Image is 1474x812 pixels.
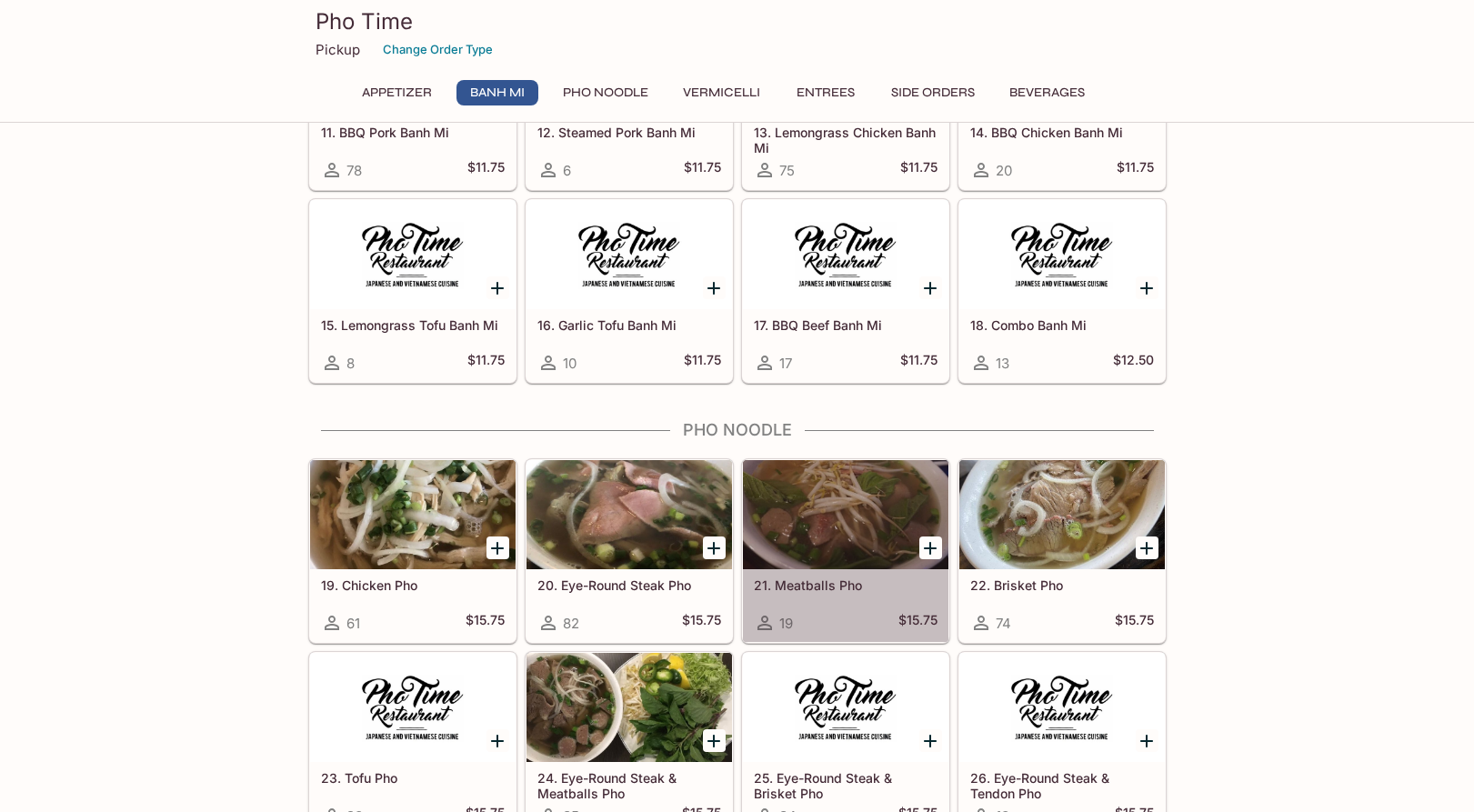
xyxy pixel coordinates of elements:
h5: $11.75 [467,352,505,374]
h5: 11. BBQ Pork Banh Mi [321,125,505,140]
button: Add 24. Eye-Round Steak & Meatballs Pho [703,729,726,752]
button: Appetizer [352,80,442,105]
button: Add 20. Eye-Round Steak Pho [703,536,726,559]
h5: $11.75 [900,352,938,374]
h5: $15.75 [682,612,721,634]
h4: Pho Noodle [308,420,1167,440]
a: 21. Meatballs Pho19$15.75 [742,459,949,643]
button: Add 22. Brisket Pho [1136,536,1158,559]
button: Add 19. Chicken Pho [486,536,509,559]
span: 78 [346,162,362,179]
button: Vermicelli [673,80,770,105]
h5: $11.75 [467,159,505,181]
h5: 19. Chicken Pho [321,577,505,593]
a: 19. Chicken Pho61$15.75 [309,459,516,643]
div: 17. BBQ Beef Banh Mi [743,200,948,309]
button: Add 16. Garlic Tofu Banh Mi [703,276,726,299]
span: 13 [996,355,1009,372]
h5: $11.75 [684,159,721,181]
h5: 18. Combo Banh Mi [970,317,1154,333]
button: Banh Mi [456,80,538,105]
div: 20. Eye-Round Steak Pho [526,460,732,569]
div: 18. Combo Banh Mi [959,200,1165,309]
div: 15. Lemongrass Tofu Banh Mi [310,200,516,309]
h5: 16. Garlic Tofu Banh Mi [537,317,721,333]
button: Beverages [999,80,1095,105]
div: 24. Eye-Round Steak & Meatballs Pho [526,653,732,762]
span: 17 [779,355,792,372]
span: 74 [996,615,1011,632]
h5: 23. Tofu Pho [321,770,505,786]
a: 20. Eye-Round Steak Pho82$15.75 [526,459,733,643]
span: 82 [563,615,579,632]
button: Change Order Type [375,35,501,64]
span: 20 [996,162,1012,179]
span: 6 [563,162,571,179]
button: Add 17. BBQ Beef Banh Mi [919,276,942,299]
div: 16. Garlic Tofu Banh Mi [526,200,732,309]
button: Add 23. Tofu Pho [486,729,509,752]
h5: 25. Eye-Round Steak & Brisket Pho [754,770,938,800]
button: Pho Noodle [553,80,658,105]
span: 8 [346,355,355,372]
div: 21. Meatballs Pho [743,460,948,569]
h5: $12.50 [1113,352,1154,374]
h5: $11.75 [1117,159,1154,181]
h5: 26. Eye-Round Steak & Tendon Pho [970,770,1154,800]
h5: 22. Brisket Pho [970,577,1154,593]
h5: 24. Eye-Round Steak & Meatballs Pho [537,770,721,800]
span: 75 [779,162,795,179]
span: 10 [563,355,577,372]
h5: $15.75 [1115,612,1154,634]
a: 15. Lemongrass Tofu Banh Mi8$11.75 [309,199,516,383]
h3: Pho Time [316,7,1159,35]
h5: 13. Lemongrass Chicken Banh Mi [754,125,938,155]
span: 19 [779,615,793,632]
button: Side Orders [881,80,985,105]
h5: 17. BBQ Beef Banh Mi [754,317,938,333]
h5: 14. BBQ Chicken Banh Mi [970,125,1154,140]
div: 19. Chicken Pho [310,460,516,569]
a: 16. Garlic Tofu Banh Mi10$11.75 [526,199,733,383]
a: 18. Combo Banh Mi13$12.50 [958,199,1166,383]
button: Add 26. Eye-Round Steak & Tendon Pho [1136,729,1158,752]
div: 22. Brisket Pho [959,460,1165,569]
button: Add 25. Eye-Round Steak & Brisket Pho [919,729,942,752]
h5: 20. Eye-Round Steak Pho [537,577,721,593]
h5: $15.75 [466,612,505,634]
button: Add 15. Lemongrass Tofu Banh Mi [486,276,509,299]
div: 26. Eye-Round Steak & Tendon Pho [959,653,1165,762]
button: Add 21. Meatballs Pho [919,536,942,559]
h5: $11.75 [900,159,938,181]
h5: 12. Steamed Pork Banh Mi [537,125,721,140]
h5: 21. Meatballs Pho [754,577,938,593]
button: Entrees [785,80,867,105]
h5: $15.75 [898,612,938,634]
button: Add 18. Combo Banh Mi [1136,276,1158,299]
div: 25. Eye-Round Steak & Brisket Pho [743,653,948,762]
h5: 15. Lemongrass Tofu Banh Mi [321,317,505,333]
a: 17. BBQ Beef Banh Mi17$11.75 [742,199,949,383]
a: 22. Brisket Pho74$15.75 [958,459,1166,643]
p: Pickup [316,41,360,58]
div: 23. Tofu Pho [310,653,516,762]
span: 61 [346,615,360,632]
h5: $11.75 [684,352,721,374]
